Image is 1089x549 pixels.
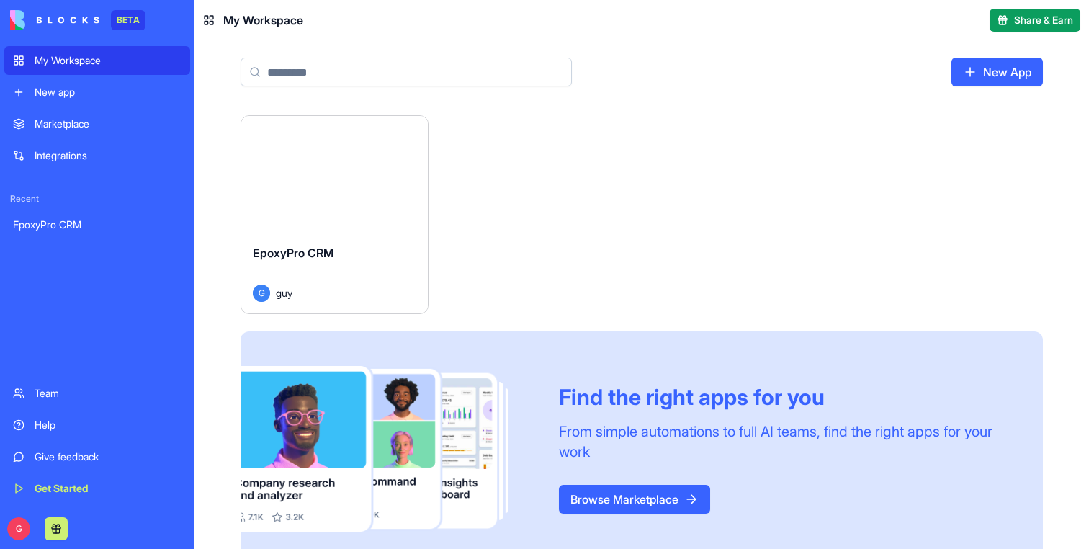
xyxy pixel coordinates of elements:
div: My Workspace [35,53,181,68]
span: Recent [4,193,190,205]
div: Integrations [35,148,181,163]
a: BETA [10,10,145,30]
div: Help [35,418,181,432]
div: Team [35,386,181,401]
span: EpoxyPro CRM [253,246,333,260]
span: Share & Earn [1014,13,1073,27]
img: Frame_181_egmpey.png [241,366,536,532]
div: BETA [111,10,145,30]
span: G [253,285,270,302]
div: Give feedback [35,450,181,464]
a: Give feedback [4,442,190,471]
a: New app [4,78,190,107]
div: Find the right apps for you [559,384,1008,410]
a: Browse Marketplace [559,485,710,514]
a: Marketplace [4,110,190,138]
div: From simple automations to full AI teams, find the right apps for your work [559,421,1008,462]
a: EpoxyPro CRMGguy [241,115,429,314]
span: guy [276,285,292,300]
img: logo [10,10,99,30]
a: My Workspace [4,46,190,75]
a: Team [4,379,190,408]
span: My Workspace [223,12,303,29]
div: EpoxyPro CRM [13,218,181,232]
span: G [7,517,30,540]
a: Get Started [4,474,190,503]
a: Help [4,411,190,439]
div: Get Started [35,481,181,496]
a: Integrations [4,141,190,170]
div: New app [35,85,181,99]
div: Marketplace [35,117,181,131]
a: New App [951,58,1043,86]
button: Share & Earn [990,9,1080,32]
a: EpoxyPro CRM [4,210,190,239]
